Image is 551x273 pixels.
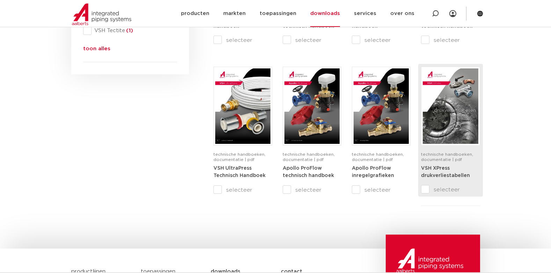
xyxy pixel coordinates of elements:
span: technische handboeken, documentatie | pdf [283,152,335,162]
span: VSH Tectite [92,27,177,34]
img: VSH-XPress_PLT_A4_5007629_2024-2.0_NL-pdf.jpg [423,68,478,144]
label: selecteer [421,185,480,194]
img: Apollo-ProFlow_A4FlowCharts_5009941-2022-1.0_NL-pdf.jpg [354,68,409,144]
a: VSH XPress drukverliestabellen [421,165,470,178]
span: technische handboeken, documentatie | pdf [352,152,404,162]
label: selecteer [213,36,272,44]
button: toon alles [83,45,110,56]
span: technische handboeken, documentatie | pdf [421,152,473,162]
div: VSH Tectite(1) [83,27,177,35]
span: (1) [125,28,133,33]
label: selecteer [352,36,411,44]
a: Apollo ProFlow technisch handboek [283,165,334,178]
label: selecteer [283,186,341,194]
a: VSH UltraPress Technisch Handboek [213,165,266,178]
img: VSH-UltraPress_A4TM_5008751_2025_3.0_NL-pdf.jpg [215,68,270,144]
img: Apollo-ProFlow-A4TM_5010004_2022_1.0_NL-1-pdf.jpg [284,68,340,144]
label: selecteer [213,186,272,194]
label: selecteer [352,186,411,194]
label: selecteer [283,36,341,44]
label: selecteer [421,36,480,44]
a: Apollo ProFlow inregelgrafieken [352,165,394,178]
span: technische handboeken, documentatie | pdf [213,152,266,162]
